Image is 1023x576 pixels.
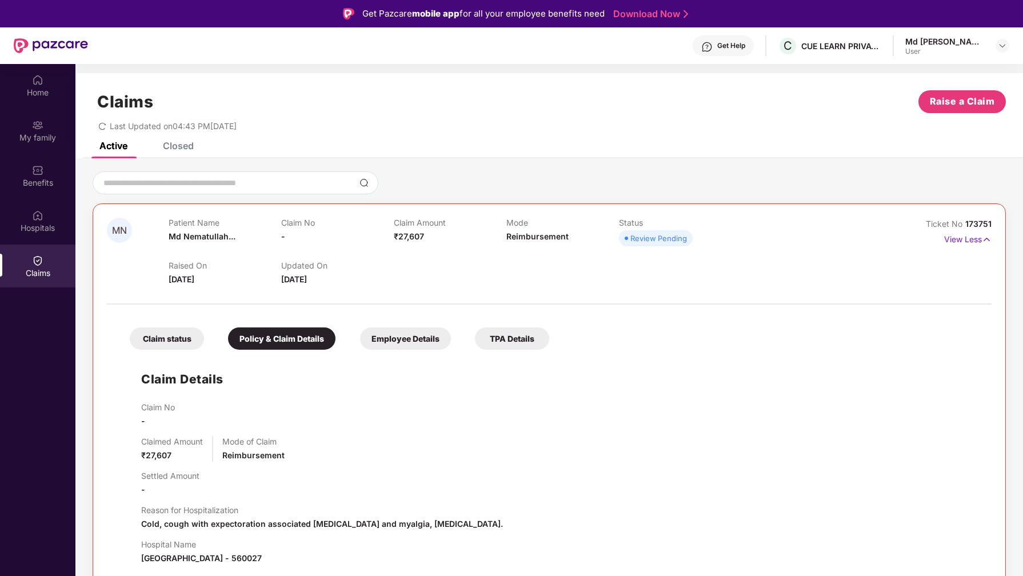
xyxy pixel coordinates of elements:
img: Logo [343,8,354,19]
p: Updated On [281,261,394,270]
img: svg+xml;base64,PHN2ZyBpZD0iSGVscC0zMngzMiIgeG1sbnM9Imh0dHA6Ly93d3cudzMub3JnLzIwMDAvc3ZnIiB3aWR0aD... [701,41,713,53]
span: Cold, cough with expectoration associated [MEDICAL_DATA] and myalgia, [MEDICAL_DATA]. [141,519,503,529]
span: - [141,485,145,494]
p: Hospital Name [141,539,262,549]
span: C [784,39,792,53]
p: Claimed Amount [141,437,203,446]
span: ₹27,607 [141,450,171,460]
p: Claim No [281,218,394,227]
span: MN [112,226,127,235]
p: Mode of Claim [222,437,285,446]
img: Stroke [684,8,688,20]
span: - [281,231,285,241]
div: TPA Details [475,327,549,350]
img: svg+xml;base64,PHN2ZyB4bWxucz0iaHR0cDovL3d3dy53My5vcmcvMjAwMC9zdmciIHdpZHRoPSIxNyIgaGVpZ2h0PSIxNy... [982,233,992,246]
p: Settled Amount [141,471,199,481]
span: Raise a Claim [930,94,995,109]
p: Reason for Hospitalization [141,505,503,515]
img: svg+xml;base64,PHN2ZyBpZD0iRHJvcGRvd24tMzJ4MzIiIHhtbG5zPSJodHRwOi8vd3d3LnczLm9yZy8yMDAwL3N2ZyIgd2... [998,41,1007,50]
img: svg+xml;base64,PHN2ZyBpZD0iQmVuZWZpdHMiIHhtbG5zPSJodHRwOi8vd3d3LnczLm9yZy8yMDAwL3N2ZyIgd2lkdGg9Ij... [32,165,43,176]
span: Ticket No [926,219,965,229]
p: Raised On [169,261,281,270]
div: Md [PERSON_NAME] [905,36,985,47]
img: svg+xml;base64,PHN2ZyBpZD0iSG9tZSIgeG1sbnM9Imh0dHA6Ly93d3cudzMub3JnLzIwMDAvc3ZnIiB3aWR0aD0iMjAiIG... [32,74,43,86]
p: View Less [944,230,992,246]
p: Claim Amount [394,218,506,227]
div: Active [99,140,127,151]
span: Reimbursement [222,450,285,460]
img: svg+xml;base64,PHN2ZyB3aWR0aD0iMjAiIGhlaWdodD0iMjAiIHZpZXdCb3g9IjAgMCAyMCAyMCIgZmlsbD0ibm9uZSIgeG... [32,119,43,131]
span: 173751 [965,219,992,229]
div: Employee Details [360,327,451,350]
p: Status [619,218,732,227]
div: Get Pazcare for all your employee benefits need [362,7,605,21]
span: Last Updated on 04:43 PM[DATE] [110,121,237,131]
div: Claim status [130,327,204,350]
img: svg+xml;base64,PHN2ZyBpZD0iSG9zcGl0YWxzIiB4bWxucz0iaHR0cDovL3d3dy53My5vcmcvMjAwMC9zdmciIHdpZHRoPS... [32,210,43,221]
span: Md Nematullah... [169,231,235,241]
span: Reimbursement [506,231,569,241]
img: New Pazcare Logo [14,38,88,53]
div: Closed [163,140,194,151]
div: Review Pending [630,233,687,244]
img: svg+xml;base64,PHN2ZyBpZD0iU2VhcmNoLTMyeDMyIiB4bWxucz0iaHR0cDovL3d3dy53My5vcmcvMjAwMC9zdmciIHdpZH... [359,178,369,187]
span: redo [98,121,106,131]
p: Claim No [141,402,175,412]
strong: mobile app [412,8,459,19]
span: [GEOGRAPHIC_DATA] - 560027 [141,553,262,563]
span: - [141,416,145,426]
span: [DATE] [169,274,194,284]
button: Raise a Claim [918,90,1006,113]
img: svg+xml;base64,PHN2ZyBpZD0iQ2xhaW0iIHhtbG5zPSJodHRwOi8vd3d3LnczLm9yZy8yMDAwL3N2ZyIgd2lkdGg9IjIwIi... [32,255,43,266]
span: ₹27,607 [394,231,424,241]
a: Download Now [613,8,685,20]
span: [DATE] [281,274,307,284]
div: User [905,47,985,56]
div: Get Help [717,41,745,50]
h1: Claims [97,92,153,111]
div: Policy & Claim Details [228,327,335,350]
p: Mode [506,218,619,227]
div: CUE LEARN PRIVATE LIMITED [801,41,881,51]
p: Patient Name [169,218,281,227]
h1: Claim Details [141,370,223,389]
